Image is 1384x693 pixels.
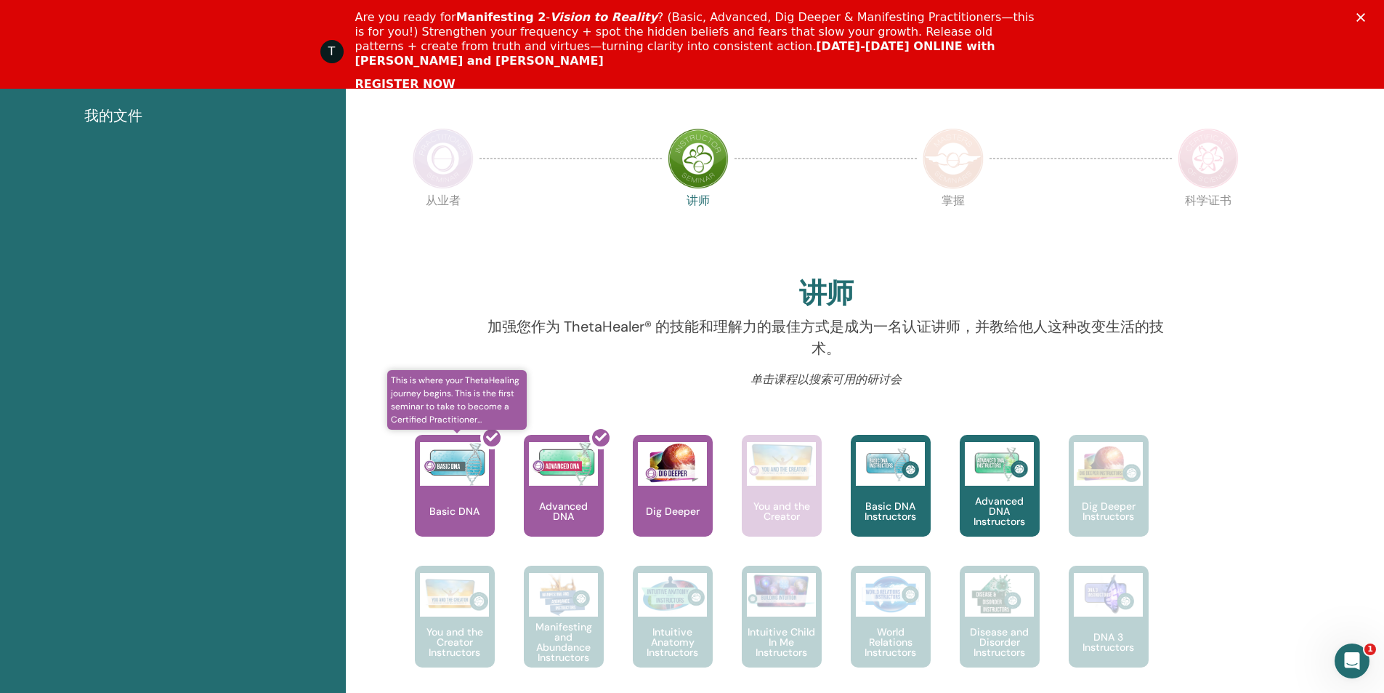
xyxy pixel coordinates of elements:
[479,371,1173,388] p: 单击课程以搜索可用的研讨会
[960,496,1040,526] p: Advanced DNA Instructors
[320,40,344,63] div: Profile image for ThetaHealing
[415,435,495,566] a: This is where your ThetaHealing journey begins. This is the first seminar to take to become a Cer...
[1069,501,1149,521] p: Dig Deeper Instructors
[1178,195,1239,256] p: 科学证书
[420,442,489,486] img: Basic DNA
[668,195,729,256] p: 讲师
[747,573,816,609] img: Intuitive Child In Me Instructors
[742,627,822,657] p: Intuitive Child In Me Instructors
[923,195,984,256] p: 掌握
[856,573,925,617] img: World Relations Instructors
[415,627,495,657] p: You and the Creator Instructors
[640,506,705,516] p: Dig Deeper
[1069,632,1149,652] p: DNA 3 Instructors
[1074,442,1143,486] img: Dig Deeper Instructors
[355,77,456,93] a: REGISTER NOW
[799,277,853,311] h2: 讲师
[1069,435,1149,566] a: Dig Deeper Instructors Dig Deeper Instructors
[638,573,707,617] img: Intuitive Anatomy Instructors
[742,501,822,521] p: You and the Creator
[1178,128,1239,189] img: Certificate of Science
[387,370,527,430] span: This is where your ThetaHealing journey begins. This is the first seminar to take to become a Cer...
[668,128,729,189] img: Instructor
[84,105,142,127] span: 我的文件
[524,622,604,662] p: Manifesting and Abundance Instructors
[413,195,474,256] p: 从业者
[851,435,931,566] a: Basic DNA Instructors Basic DNA Instructors
[923,128,984,189] img: Master
[851,501,931,521] p: Basic DNA Instructors
[355,10,1041,68] div: Are you ready for - ? (Basic, Advanced, Dig Deeper & Manifesting Practitioners—this is for you!) ...
[965,442,1034,486] img: Advanced DNA Instructors
[856,442,925,486] img: Basic DNA Instructors
[529,573,598,617] img: Manifesting and Abundance Instructors
[529,442,598,486] img: Advanced DNA
[550,10,657,24] i: Vision to Reality
[1356,13,1371,22] div: Close
[742,435,822,566] a: You and the Creator You and the Creator
[1074,573,1143,617] img: DNA 3 Instructors
[960,627,1040,657] p: Disease and Disorder Instructors
[633,627,713,657] p: Intuitive Anatomy Instructors
[851,627,931,657] p: World Relations Instructors
[524,501,604,521] p: Advanced DNA
[355,39,995,68] b: [DATE]-[DATE] ONLINE with [PERSON_NAME] and [PERSON_NAME]
[420,573,489,617] img: You and the Creator Instructors
[479,316,1173,359] p: 加强您作为 ThetaHealer® 的技能和理解力的最佳方式是成为一名认证讲师，并教给他人这种改变生活的技术。
[1335,644,1369,678] iframe: Intercom live chat
[413,128,474,189] img: Practitioner
[456,10,546,24] b: Manifesting 2
[965,573,1034,617] img: Disease and Disorder Instructors
[1364,644,1376,655] span: 1
[638,442,707,486] img: Dig Deeper
[524,435,604,566] a: Advanced DNA Advanced DNA
[960,435,1040,566] a: Advanced DNA Instructors Advanced DNA Instructors
[633,435,713,566] a: Dig Deeper Dig Deeper
[747,442,816,482] img: You and the Creator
